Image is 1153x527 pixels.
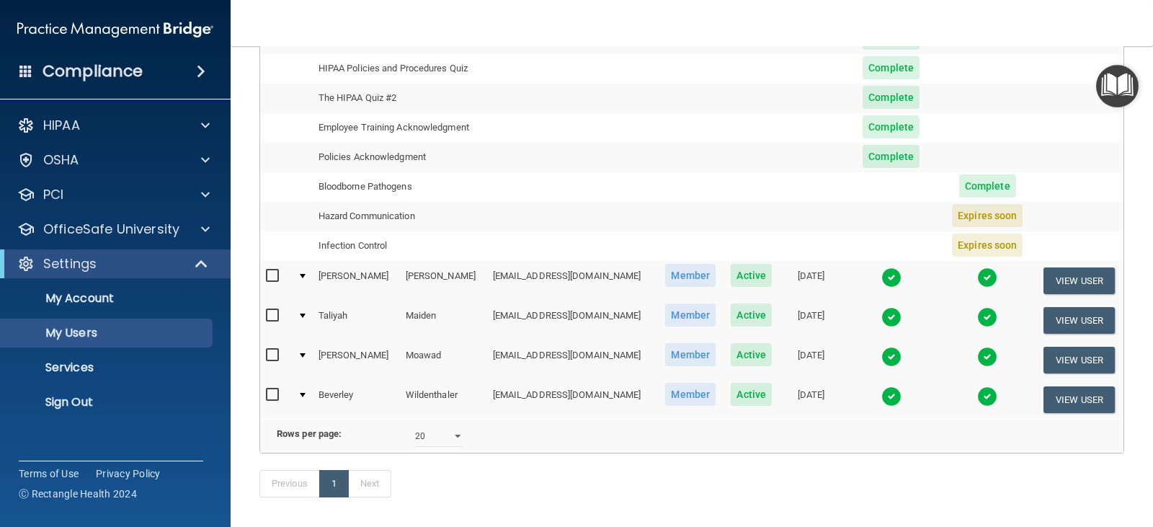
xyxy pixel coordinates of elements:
td: Taliyah [313,301,400,340]
b: Rows per page: [277,428,342,439]
img: tick.e7d51cea.svg [977,307,997,327]
span: Active [731,343,772,366]
a: Next [348,470,391,497]
p: Services [9,360,206,375]
p: My Account [9,291,206,306]
img: tick.e7d51cea.svg [881,307,902,327]
span: Expires soon [952,234,1023,257]
td: Moawad [400,340,487,380]
a: Terms of Use [19,466,79,481]
p: PCI [43,186,63,203]
span: Complete [863,86,920,109]
button: View User [1043,347,1115,373]
td: Maiden [400,301,487,340]
a: OSHA [17,151,210,169]
a: PCI [17,186,210,203]
td: HIPAA Policies and Procedures Quiz [313,54,487,84]
td: [EMAIL_ADDRESS][DOMAIN_NAME] [487,380,658,419]
td: Bloodborne Pathogens [313,172,487,202]
button: View User [1043,386,1115,413]
td: [PERSON_NAME] [313,340,400,380]
td: [EMAIL_ADDRESS][DOMAIN_NAME] [487,261,658,301]
span: Expires soon [952,204,1023,227]
img: tick.e7d51cea.svg [977,386,997,407]
span: Complete [863,115,920,138]
span: Member [665,343,716,366]
p: OfficeSafe University [43,221,179,238]
button: View User [1043,307,1115,334]
h4: Compliance [43,61,143,81]
td: Employee Training Acknowledgment [313,113,487,143]
td: [EMAIL_ADDRESS][DOMAIN_NAME] [487,301,658,340]
td: [DATE] [780,340,843,380]
button: Open Resource Center [1096,65,1139,107]
td: Infection Control [313,231,487,261]
span: Complete [863,56,920,79]
span: Member [665,304,716,327]
td: [EMAIL_ADDRESS][DOMAIN_NAME] [487,340,658,380]
p: My Users [9,326,206,340]
td: [PERSON_NAME] [400,261,487,301]
span: Member [665,264,716,287]
button: View User [1043,267,1115,294]
a: Previous [259,470,320,497]
a: Settings [17,255,209,273]
img: tick.e7d51cea.svg [977,267,997,288]
span: Complete [959,174,1016,198]
td: Beverley [313,380,400,419]
td: [DATE] [780,380,843,419]
iframe: Drift Widget Chat Controller [904,431,1136,489]
td: [PERSON_NAME] [313,261,400,301]
img: tick.e7d51cea.svg [881,267,902,288]
a: Privacy Policy [96,466,161,481]
td: Hazard Communication [313,202,487,231]
span: Active [731,304,772,327]
a: 1 [319,470,349,497]
td: Policies Acknowledgment [313,143,487,172]
a: OfficeSafe University [17,221,210,238]
img: tick.e7d51cea.svg [881,386,902,407]
span: Ⓒ Rectangle Health 2024 [19,487,137,501]
p: OSHA [43,151,79,169]
img: PMB logo [17,15,213,44]
td: Wildenthaler [400,380,487,419]
span: Active [731,264,772,287]
img: tick.e7d51cea.svg [881,347,902,367]
span: Active [731,383,772,406]
span: Complete [863,145,920,168]
td: [DATE] [780,301,843,340]
td: [DATE] [780,261,843,301]
p: HIPAA [43,117,80,134]
p: Sign Out [9,395,206,409]
p: Settings [43,255,97,273]
td: The HIPAA Quiz #2 [313,84,487,113]
a: HIPAA [17,117,210,134]
span: Member [665,383,716,406]
img: tick.e7d51cea.svg [977,347,997,367]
